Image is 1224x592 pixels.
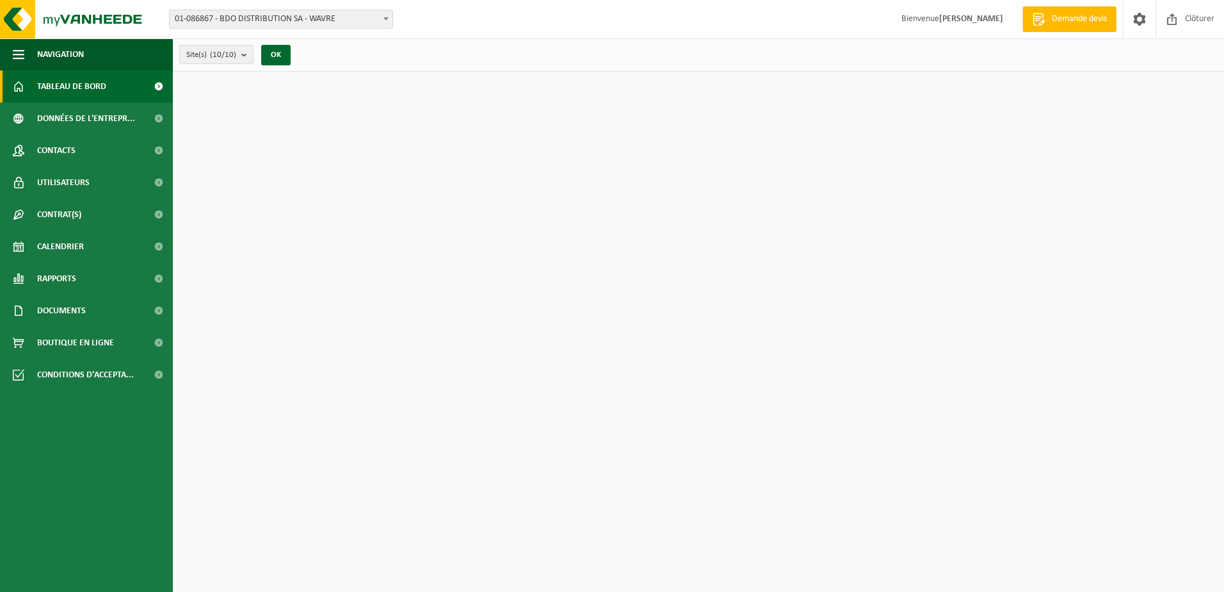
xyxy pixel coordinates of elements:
[179,45,254,64] button: Site(s)(10/10)
[37,167,90,199] span: Utilisateurs
[37,38,84,70] span: Navigation
[37,103,135,135] span: Données de l'entrepr...
[37,70,106,103] span: Tableau de bord
[169,10,393,29] span: 01-086867 - BDO DISTRIBUTION SA - WAVRE
[186,45,236,65] span: Site(s)
[37,295,86,327] span: Documents
[37,199,81,231] span: Contrat(s)
[37,263,76,295] span: Rapports
[210,51,236,59] count: (10/10)
[37,327,114,359] span: Boutique en ligne
[261,45,291,65] button: OK
[37,135,76,167] span: Contacts
[170,10,392,28] span: 01-086867 - BDO DISTRIBUTION SA - WAVRE
[1049,13,1110,26] span: Demande devis
[37,231,84,263] span: Calendrier
[1022,6,1116,32] a: Demande devis
[939,14,1003,24] strong: [PERSON_NAME]
[37,359,134,391] span: Conditions d'accepta...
